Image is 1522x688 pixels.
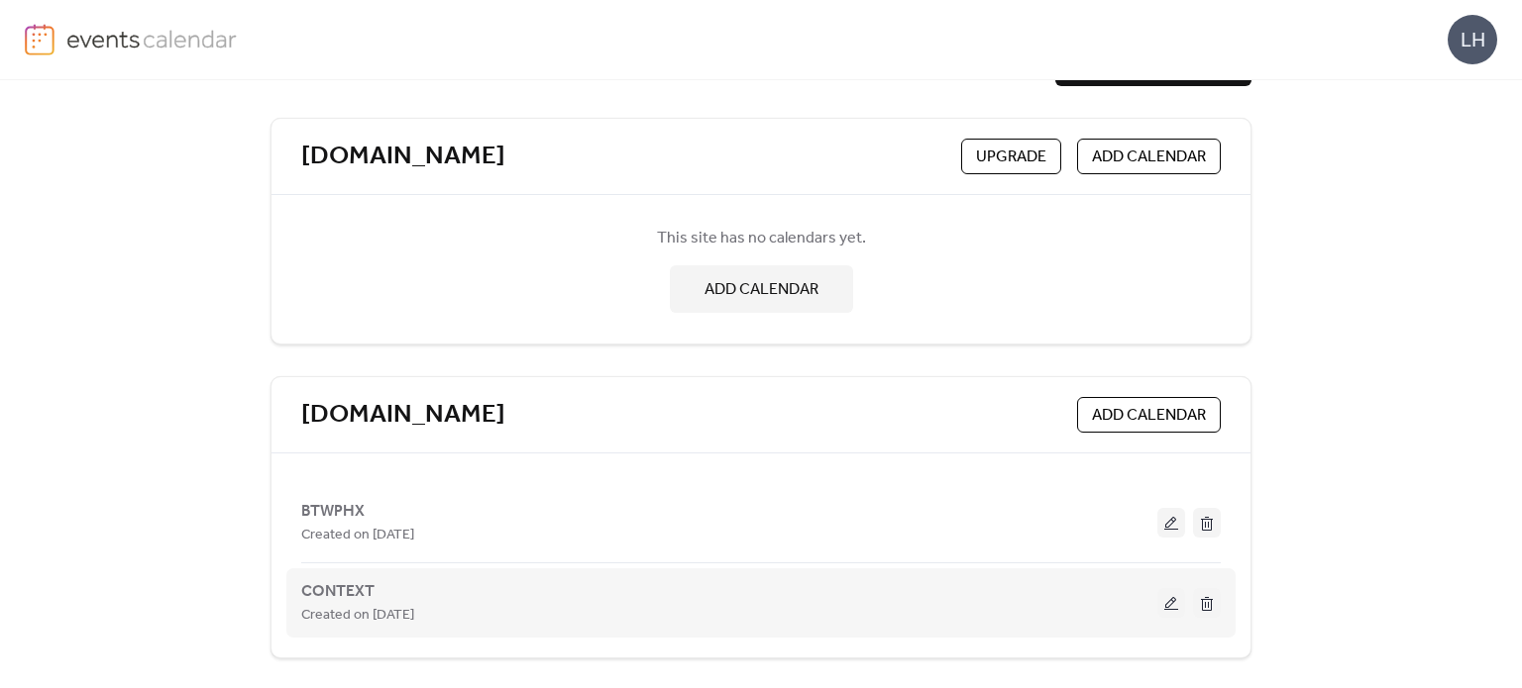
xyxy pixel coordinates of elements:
[1448,15,1497,64] div: LH
[301,399,505,432] a: [DOMAIN_NAME]
[976,146,1046,169] span: Upgrade
[301,580,375,604] span: CONTEXT
[1077,139,1221,174] button: ADD CALENDAR
[657,227,866,250] span: This site has no calendars yet.
[25,24,54,55] img: logo
[1077,397,1221,433] button: ADD CALENDAR
[670,265,853,313] button: ADD CALENDAR
[301,586,375,597] a: CONTEXT
[1092,404,1206,428] span: ADD CALENDAR
[961,139,1061,174] button: Upgrade
[1092,146,1206,169] span: ADD CALENDAR
[301,506,365,517] a: BTWPHX
[301,500,365,524] span: BTWPHX
[66,24,238,53] img: logo-type
[301,604,414,628] span: Created on [DATE]
[301,141,505,173] a: [DOMAIN_NAME]
[705,278,818,302] span: ADD CALENDAR
[301,524,414,547] span: Created on [DATE]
